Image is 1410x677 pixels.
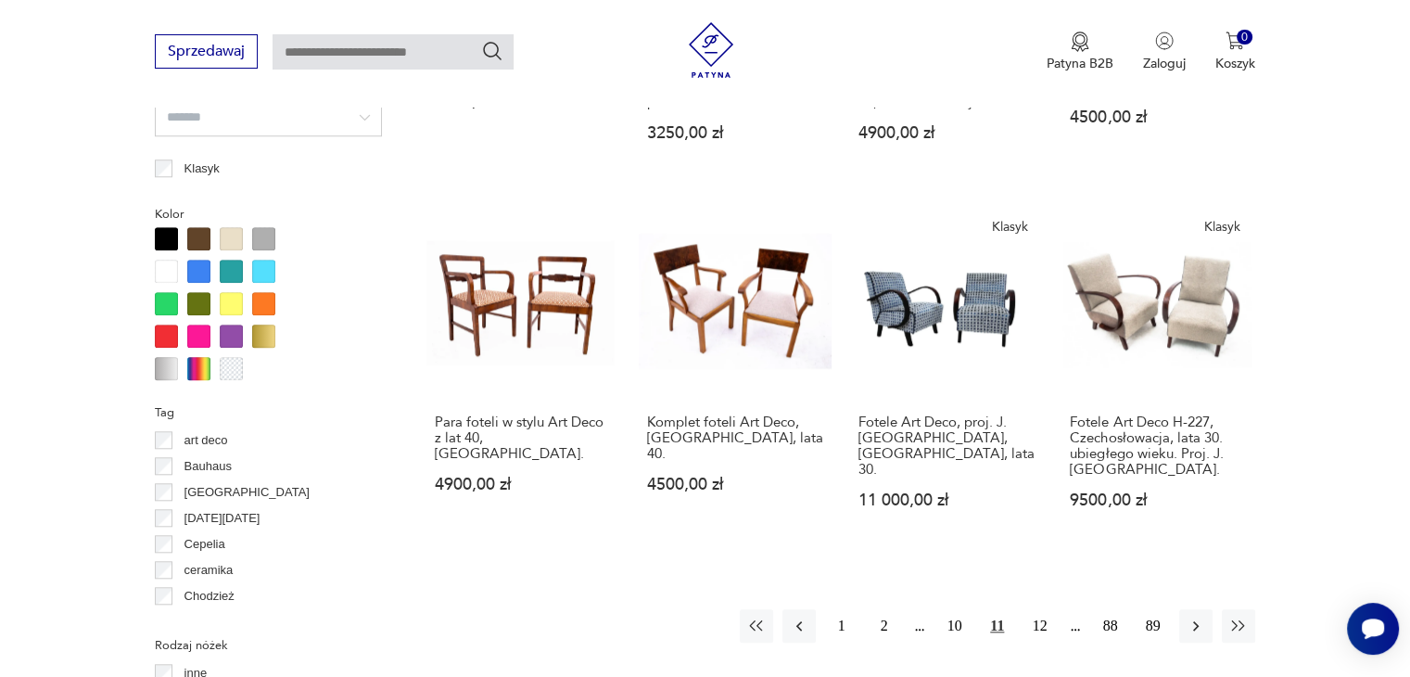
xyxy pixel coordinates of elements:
[435,477,611,492] p: 4900,00 zł
[1215,32,1255,72] button: 0Koszyk
[1237,30,1252,45] div: 0
[155,34,258,69] button: Sprzedawaj
[155,635,382,656] p: Rodzaj nóżek
[1070,109,1246,125] p: 4500,00 zł
[858,492,1035,508] p: 11 000,00 zł
[1071,32,1089,52] img: Ikona medalu
[647,477,823,492] p: 4500,00 zł
[1347,603,1399,655] iframe: Smartsupp widget button
[184,430,228,451] p: art deco
[981,609,1014,643] button: 11
[647,63,823,110] h3: Para foteli w stlu Art Deco, [GEOGRAPHIC_DATA], połowa XX wieku.
[155,204,382,224] p: Kolor
[1143,32,1186,72] button: Zaloguj
[435,94,611,109] p: 2000,00 zł
[1070,415,1246,478] h3: Fotele Art Deco H-227, Czechosłowacja, lata 30. ubiegłego wieku. Proj. J. [GEOGRAPHIC_DATA].
[1061,207,1254,544] a: KlasykFotele Art Deco H-227, Czechosłowacja, lata 30. ubiegłego wieku. Proj. J. Halabala.Fotele A...
[1137,609,1170,643] button: 89
[481,40,503,62] button: Szukaj
[184,560,234,581] p: ceramika
[850,207,1043,544] a: KlasykFotele Art Deco, proj. J. Halabala, Czechosłowacja, lata 30.Fotele Art Deco, proj. J. [GEOG...
[647,125,823,141] p: 3250,00 zł
[858,125,1035,141] p: 4900,00 zł
[155,402,382,423] p: Tag
[1155,32,1174,50] img: Ikonka użytkownika
[426,207,619,544] a: Para foteli w stylu Art Deco z lat 40, Polska.Para foteli w stylu Art Deco z lat 40, [GEOGRAPHIC_...
[868,609,901,643] button: 2
[184,534,225,555] p: Cepelia
[155,46,258,59] a: Sprzedawaj
[1047,55,1113,72] p: Patyna B2B
[1070,492,1246,508] p: 9500,00 zł
[1023,609,1057,643] button: 12
[1047,32,1113,72] a: Ikona medaluPatyna B2B
[1215,55,1255,72] p: Koszyk
[184,508,260,529] p: [DATE][DATE]
[184,482,310,503] p: [GEOGRAPHIC_DATA]
[938,609,972,643] button: 10
[1047,32,1113,72] button: Patyna B2B
[435,415,611,462] h3: Para foteli w stylu Art Deco z lat 40, [GEOGRAPHIC_DATA].
[1094,609,1127,643] button: 88
[1226,32,1244,50] img: Ikona koszyka
[825,609,858,643] button: 1
[184,612,231,632] p: Ćmielów
[184,456,232,477] p: Bauhaus
[184,586,235,607] p: Chodzież
[1143,55,1186,72] p: Zaloguj
[647,415,823,462] h3: Komplet foteli Art Deco, [GEOGRAPHIC_DATA], lata 40.
[683,22,739,78] img: Patyna - sklep z meblami i dekoracjami vintage
[639,207,832,544] a: Komplet foteli Art Deco, Polska, lata 40.Komplet foteli Art Deco, [GEOGRAPHIC_DATA], lata 40.4500...
[858,63,1035,110] h3: Fotel Art Deco, proj. J. [GEOGRAPHIC_DATA], lata 30, Czechosłowacja.
[858,415,1035,478] h3: Fotele Art Deco, proj. J. [GEOGRAPHIC_DATA], [GEOGRAPHIC_DATA], lata 30.
[184,159,220,179] p: Klasyk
